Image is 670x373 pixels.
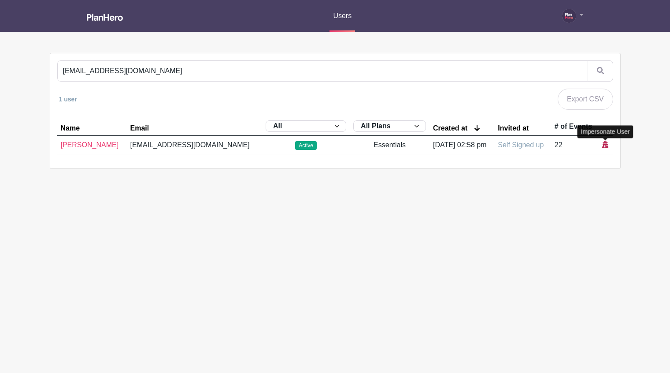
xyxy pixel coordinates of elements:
td: [EMAIL_ADDRESS][DOMAIN_NAME] [127,136,262,154]
div: Created at [433,125,467,132]
small: 1 user [59,96,77,103]
a: Created at [433,124,491,132]
td: Essentials [350,136,429,154]
td: [DATE] 02:58 pm [429,136,494,154]
span: Users [333,12,352,19]
a: Name [61,125,123,132]
div: Email [130,125,149,132]
a: Export CSV [558,89,613,110]
td: 22 [551,136,599,154]
th: # of Events [551,117,599,136]
div: Name [61,125,80,132]
a: Invited at [498,125,548,132]
div: Invited at [498,125,529,132]
span: Active [295,141,316,150]
input: Search by name or email... [57,60,588,82]
a: [PERSON_NAME] [61,141,119,149]
img: PH-Logo-Circle-Centered-Purple.jpg [562,9,576,23]
a: Email [130,125,259,132]
span: Self Signed up [498,141,544,149]
img: logo_white-6c42ec7e38ccf1d336a20a19083b03d10ae64f83f12c07503d8b9e83406b4c7d.svg [87,14,123,21]
div: Impersonate User [577,125,633,138]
